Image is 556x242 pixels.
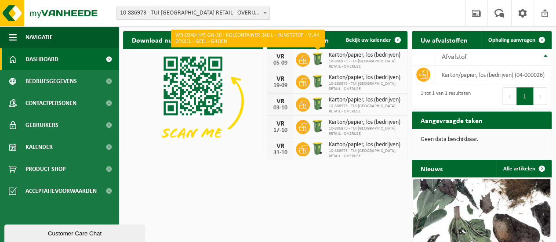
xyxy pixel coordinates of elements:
[25,92,76,114] span: Contactpersonen
[25,114,58,136] span: Gebruikers
[328,52,403,59] span: Karton/papier, los (bedrijven)
[123,49,263,154] img: Download de VHEPlus App
[272,150,289,156] div: 31-10
[272,127,289,134] div: 17-10
[310,141,325,156] img: WB-0240-HPE-GN-50
[328,148,403,159] span: 10-886973 - TUI [GEOGRAPHIC_DATA] RETAIL - OVERIJSE
[25,70,77,92] span: Bedrijfsgegevens
[328,141,403,148] span: Karton/papier, los (bedrijven)
[123,31,240,48] h2: Download nu de Vanheede+ app!
[328,119,403,126] span: Karton/papier, los (bedrijven)
[272,98,289,105] div: VR
[272,105,289,111] div: 03-10
[496,160,551,177] a: Alle artikelen
[267,31,337,48] h2: Ingeplande taken
[272,120,289,127] div: VR
[328,74,403,81] span: Karton/papier, los (bedrijven)
[25,26,53,48] span: Navigatie
[435,65,552,84] td: karton/papier, los (bedrijven) (04-000026)
[328,59,403,69] span: 10-886973 - TUI [GEOGRAPHIC_DATA] RETAIL - OVERIJSE
[310,51,325,66] img: WB-0240-HPE-GN-50
[272,143,289,150] div: VR
[116,7,269,19] span: 10-886973 - TUI BELGIUM RETAIL - OVERIJSE - OVERIJSE
[25,180,97,202] span: Acceptatievoorwaarden
[412,160,451,177] h2: Nieuws
[516,87,534,105] button: 1
[310,74,325,89] img: WB-0240-HPE-GN-50
[421,137,543,143] p: Geen data beschikbaar.
[272,53,289,60] div: VR
[346,37,391,43] span: Bekijk uw kalender
[272,76,289,83] div: VR
[25,48,58,70] span: Dashboard
[272,60,289,66] div: 05-09
[310,96,325,111] img: WB-0240-HPE-GN-50
[25,158,65,180] span: Product Shop
[412,112,491,129] h2: Aangevraagde taken
[328,104,403,114] span: 10-886973 - TUI [GEOGRAPHIC_DATA] RETAIL - OVERIJSE
[4,223,147,242] iframe: chat widget
[116,7,270,20] span: 10-886973 - TUI BELGIUM RETAIL - OVERIJSE - OVERIJSE
[502,87,516,105] button: Previous
[481,31,551,49] a: Ophaling aanvragen
[339,31,407,49] a: Bekijk uw kalender
[412,31,476,48] h2: Uw afvalstoffen
[272,83,289,89] div: 19-09
[328,126,403,137] span: 10-886973 - TUI [GEOGRAPHIC_DATA] RETAIL - OVERIJSE
[310,119,325,134] img: WB-0240-HPE-GN-50
[416,87,471,106] div: 1 tot 1 van 1 resultaten
[328,97,403,104] span: Karton/papier, los (bedrijven)
[25,136,53,158] span: Kalender
[534,87,547,105] button: Next
[488,37,535,43] span: Ophaling aanvragen
[442,54,467,61] span: Afvalstof
[328,81,403,92] span: 10-886973 - TUI [GEOGRAPHIC_DATA] RETAIL - OVERIJSE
